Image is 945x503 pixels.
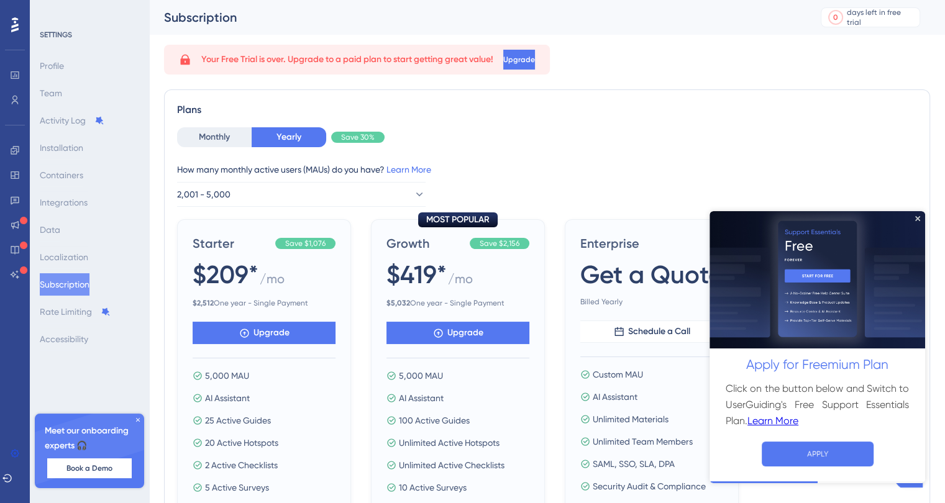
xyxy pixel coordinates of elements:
span: Starter [193,235,270,252]
span: $419* [386,257,447,292]
span: 100 Active Guides [399,413,470,428]
div: 0 [833,12,838,22]
button: Integrations [40,191,88,214]
span: Unlimited Team Members [593,434,693,449]
button: Profile [40,55,64,77]
span: AI Assistant [205,391,250,406]
button: Rate Limiting [40,301,111,323]
b: $ 5,032 [386,299,410,307]
span: Billed Yearly [580,297,723,307]
span: Save $2,156 [480,238,519,248]
div: days left in free trial [847,7,916,27]
span: Unlimited Active Checklists [399,458,504,473]
span: Your Free Trial is over. Upgrade to a paid plan to start getting great value! [201,52,493,67]
span: SAML, SSO, SLA, DPA [593,456,675,471]
button: Book a Demo [47,458,132,478]
span: Enterprise [580,235,723,252]
button: Upgrade [503,50,535,70]
span: Growth [386,235,465,252]
div: SETTINGS [40,30,140,40]
img: launcher-image-alternative-text [4,7,26,30]
span: 5 Active Surveys [205,480,269,495]
button: Accessibility [40,328,88,350]
button: APPLY [52,230,164,255]
span: Upgrade [253,325,290,340]
span: Schedule a Call [628,324,690,339]
button: Localization [40,246,88,268]
a: Learn More [38,202,89,218]
div: Subscription [164,9,790,26]
div: Plans [177,102,917,117]
span: Upgrade [503,55,535,65]
button: Containers [40,164,83,186]
span: Custom MAU [593,367,643,382]
button: Monthly [177,127,252,147]
span: Save $1,076 [285,238,326,248]
span: AI Assistant [399,391,444,406]
span: One year - Single Payment [193,298,336,308]
span: 2 Active Checklists [205,458,278,473]
span: Security Audit & Compliance [593,479,706,494]
span: Unlimited Active Hotspots [399,435,500,450]
button: Schedule a Call [580,320,723,343]
span: 5,000 MAU [399,368,443,383]
span: 25 Active Guides [205,413,271,428]
button: Yearly [252,127,326,147]
h2: Apply for Freemium Plan [10,143,206,165]
h3: Click on the button below and Switch to UserGuiding's Free Support Essentials Plan. [16,170,199,218]
b: $ 2,512 [193,299,214,307]
button: Upgrade [386,322,529,344]
span: 10 Active Surveys [399,480,467,495]
a: Learn More [386,165,431,174]
button: Data [40,219,60,241]
button: Team [40,82,62,104]
span: One year - Single Payment [386,298,529,308]
div: MOST POPULAR [418,212,498,227]
span: 5,000 MAU [205,368,249,383]
button: Upgrade [193,322,336,344]
span: AI Assistant [593,389,637,404]
button: 2,001 - 5,000 [177,182,426,207]
span: / mo [260,270,285,293]
span: Upgrade [447,325,483,340]
span: / mo [448,270,473,293]
span: Get a Quote [580,257,723,292]
div: Close Preview [206,5,211,10]
span: $209* [193,257,258,292]
span: Unlimited Materials [593,412,669,427]
span: Meet our onboarding experts 🎧 [45,424,134,453]
div: How many monthly active users (MAUs) do you have? [177,162,917,177]
span: Save 30% [341,132,375,142]
span: 20 Active Hotspots [205,435,278,450]
button: Subscription [40,273,89,296]
button: Installation [40,137,83,159]
span: 2,001 - 5,000 [177,187,231,202]
button: Activity Log [40,109,104,132]
span: Book a Demo [66,463,112,473]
